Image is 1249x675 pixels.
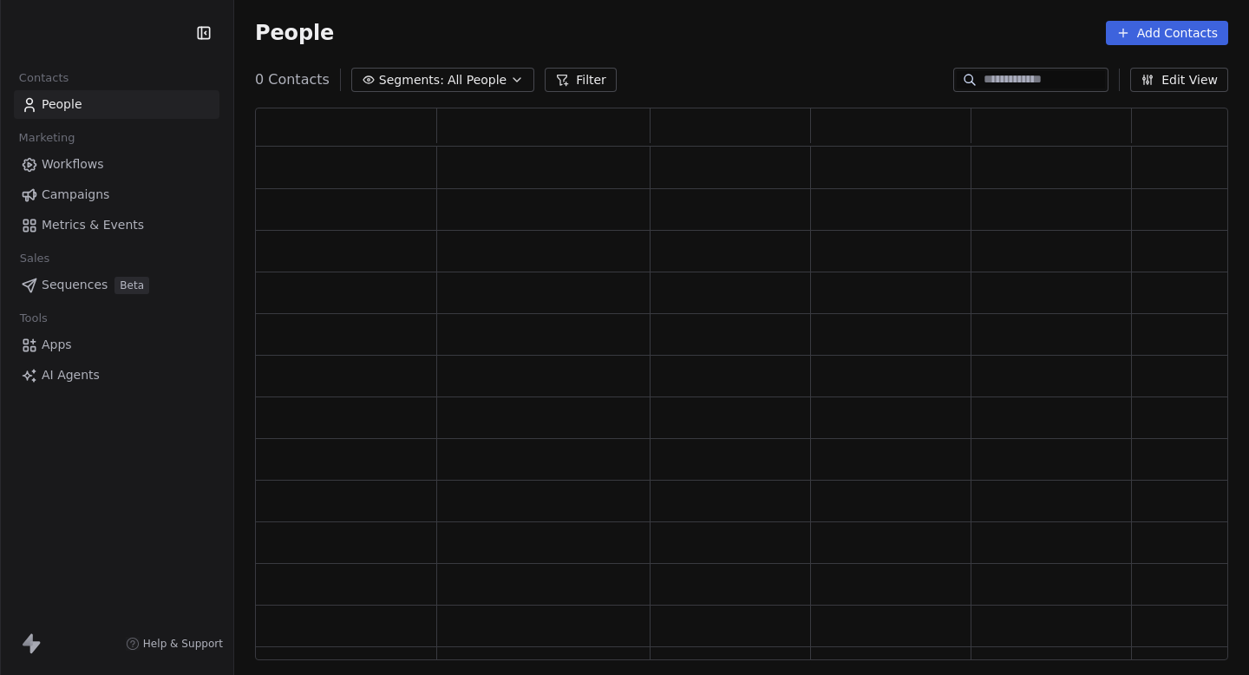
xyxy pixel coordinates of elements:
span: Help & Support [143,637,223,651]
span: People [255,20,334,46]
a: AI Agents [14,361,219,390]
a: Metrics & Events [14,211,219,239]
span: People [42,95,82,114]
span: Apps [42,336,72,354]
button: Filter [545,68,617,92]
span: Campaigns [42,186,109,204]
a: People [14,90,219,119]
span: Beta [114,277,149,294]
span: AI Agents [42,366,100,384]
button: Add Contacts [1106,21,1228,45]
span: 0 Contacts [255,69,330,90]
span: Tools [12,305,55,331]
span: Metrics & Events [42,216,144,234]
span: Segments: [379,71,444,89]
a: Apps [14,331,219,359]
span: Workflows [42,155,104,174]
span: Contacts [11,65,76,91]
a: Campaigns [14,180,219,209]
span: Sales [12,246,57,272]
a: Workflows [14,150,219,179]
button: Edit View [1130,68,1228,92]
a: Help & Support [126,637,223,651]
span: Sequences [42,276,108,294]
span: All People [448,71,507,89]
a: SequencesBeta [14,271,219,299]
span: Marketing [11,125,82,151]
